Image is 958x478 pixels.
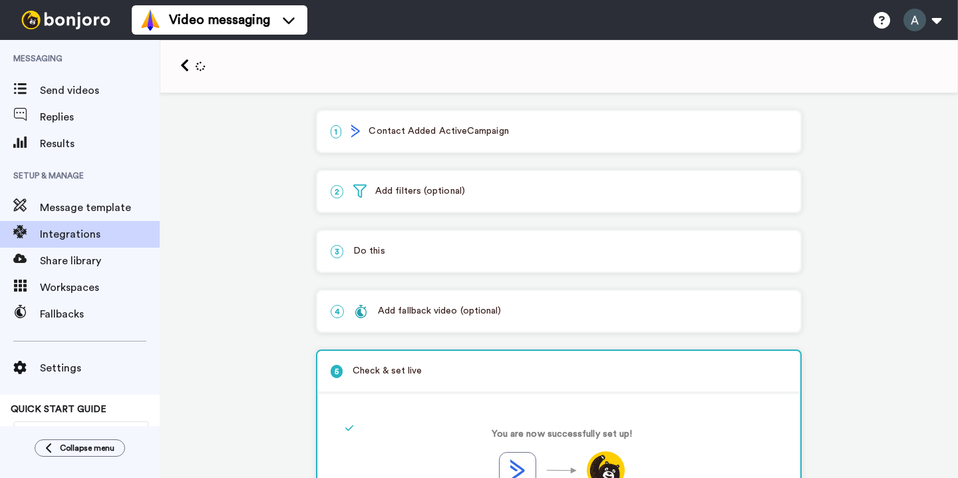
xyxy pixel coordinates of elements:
span: Settings [40,360,160,376]
img: filter.svg [353,184,367,198]
span: 1 [331,125,341,138]
p: You are now successfully set up! [492,427,633,441]
span: Send videos [40,83,160,99]
span: 5 [331,365,343,378]
div: 1Contact Added ActiveCampaign [316,110,802,153]
img: logo_activecampaign.svg [351,124,360,138]
span: Collapse menu [60,443,114,453]
span: 4 [331,305,344,318]
span: Message template [40,200,160,216]
span: Replies [40,109,160,125]
div: 3Do this [316,230,802,273]
span: QUICK START GUIDE [11,405,106,414]
p: Check & set live [331,364,787,378]
button: Collapse menu [35,439,125,457]
p: Contact Added ActiveCampaign [331,124,787,138]
span: Integrations [40,226,160,242]
span: Share library [40,253,160,269]
span: Video messaging [169,11,270,29]
img: vm-color.svg [140,9,161,31]
span: 2 [331,185,343,198]
span: Results [40,136,160,152]
div: Add fallback video (optional) [354,304,501,318]
span: 3 [331,245,343,258]
span: Fallbacks [40,306,160,322]
p: Do this [331,244,787,258]
img: bj-logo-header-white.svg [16,11,116,29]
span: Workspaces [40,280,160,296]
img: ArrowLong.svg [546,467,577,474]
p: Add filters (optional) [331,184,787,198]
div: 2Add filters (optional) [316,170,802,213]
div: 4Add fallback video (optional) [316,290,802,333]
